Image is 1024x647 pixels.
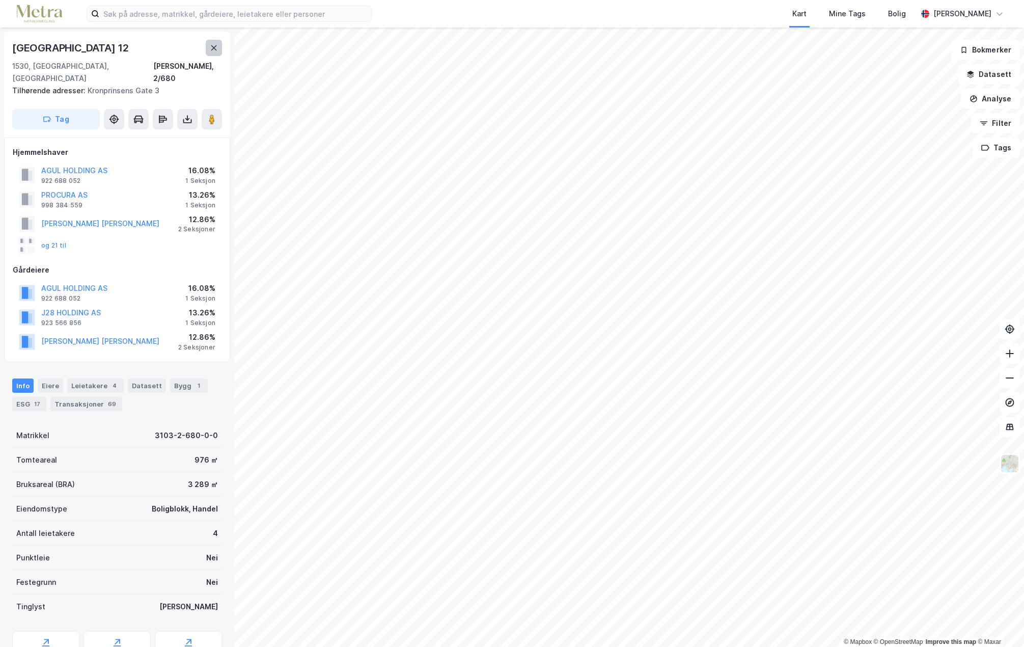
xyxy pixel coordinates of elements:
[109,381,120,391] div: 4
[13,264,222,276] div: Gårdeiere
[206,552,218,564] div: Nei
[971,113,1020,133] button: Filter
[50,397,122,411] div: Transaksjoner
[99,6,371,21] input: Søk på adresse, matrikkel, gårdeiere, leietakere eller personer
[12,40,131,56] div: [GEOGRAPHIC_DATA] 12
[933,8,991,20] div: [PERSON_NAME]
[185,307,215,319] div: 13.26%
[973,138,1020,158] button: Tags
[874,638,923,645] a: OpenStreetMap
[185,282,215,294] div: 16.08%
[829,8,866,20] div: Mine Tags
[206,576,218,588] div: Nei
[185,319,215,327] div: 1 Seksjon
[12,379,34,393] div: Info
[961,89,1020,109] button: Analyse
[12,60,153,85] div: 1530, [GEOGRAPHIC_DATA], [GEOGRAPHIC_DATA]
[13,146,222,158] div: Hjemmelshaver
[792,8,807,20] div: Kart
[128,379,166,393] div: Datasett
[41,201,82,209] div: 998 384 559
[159,601,218,613] div: [PERSON_NAME]
[185,294,215,303] div: 1 Seksjon
[185,177,215,185] div: 1 Seksjon
[973,598,1024,647] div: Kontrollprogram for chat
[973,598,1024,647] iframe: Chat Widget
[67,379,124,393] div: Leietakere
[16,5,62,23] img: metra-logo.256734c3b2bbffee19d4.png
[16,454,57,466] div: Tomteareal
[926,638,976,645] a: Improve this map
[178,343,215,352] div: 2 Seksjoner
[958,64,1020,85] button: Datasett
[170,379,208,393] div: Bygg
[16,429,49,442] div: Matrikkel
[844,638,872,645] a: Mapbox
[41,294,80,303] div: 922 688 052
[195,454,218,466] div: 976 ㎡
[16,552,50,564] div: Punktleie
[185,189,215,201] div: 13.26%
[185,165,215,177] div: 16.08%
[38,379,63,393] div: Eiere
[193,381,204,391] div: 1
[178,331,215,343] div: 12.86%
[106,399,118,409] div: 69
[185,201,215,209] div: 1 Seksjon
[16,576,56,588] div: Festegrunn
[188,478,218,491] div: 3 289 ㎡
[41,177,80,185] div: 922 688 052
[41,319,81,327] div: 923 566 856
[12,86,88,95] span: Tilhørende adresser:
[12,85,214,97] div: Kronprinsens Gate 3
[16,503,67,515] div: Eiendomstype
[153,60,222,85] div: [PERSON_NAME], 2/680
[16,478,75,491] div: Bruksareal (BRA)
[1000,454,1019,473] img: Z
[16,601,45,613] div: Tinglyst
[32,399,42,409] div: 17
[12,397,46,411] div: ESG
[951,40,1020,60] button: Bokmerker
[178,213,215,226] div: 12.86%
[213,527,218,540] div: 4
[155,429,218,442] div: 3103-2-680-0-0
[16,527,75,540] div: Antall leietakere
[12,109,100,129] button: Tag
[152,503,218,515] div: Boligblokk, Handel
[888,8,906,20] div: Bolig
[178,225,215,233] div: 2 Seksjoner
